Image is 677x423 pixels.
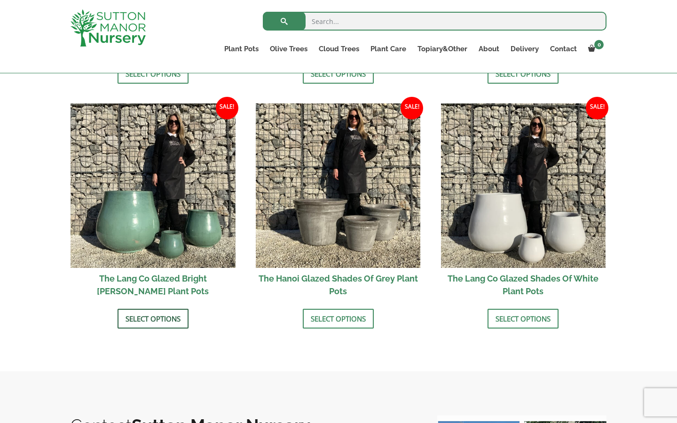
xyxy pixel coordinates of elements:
span: Sale! [401,97,423,119]
a: Select options for “The Lang Co Glazed Royal Azure Blue Plant Pots” [488,64,559,84]
a: Select options for “The Lang Co Glazed Shades Of White Plant Pots” [488,309,559,329]
a: Plant Care [365,42,412,55]
img: The Lang Co Glazed Bright Olive Green Plant Pots [71,103,236,268]
a: Plant Pots [219,42,264,55]
span: 0 [594,40,604,49]
img: The Hanoi Glazed Shades Of Grey Plant Pots [256,103,421,268]
h2: The Hanoi Glazed Shades Of Grey Plant Pots [256,268,421,302]
a: Cloud Trees [313,42,365,55]
img: The Lang Co Glazed Shades Of White Plant Pots [441,103,606,268]
img: logo [71,9,146,47]
span: Sale! [216,97,238,119]
a: Olive Trees [264,42,313,55]
a: Select options for “The Hanoi Glazed Shades Of Grey Plant Pots” [303,309,374,329]
a: Sale! The Lang Co Glazed Bright [PERSON_NAME] Plant Pots [71,103,236,302]
h2: The Lang Co Glazed Bright [PERSON_NAME] Plant Pots [71,268,236,302]
a: Sale! The Lang Co Glazed Shades Of White Plant Pots [441,103,606,302]
input: Search... [263,12,606,31]
a: 0 [583,42,606,55]
a: Sale! The Hanoi Glazed Shades Of Grey Plant Pots [256,103,421,302]
span: Sale! [586,97,608,119]
h2: The Lang Co Glazed Shades Of White Plant Pots [441,268,606,302]
a: Topiary&Other [412,42,473,55]
a: Contact [544,42,583,55]
a: Select options for “The Lang Co Glazed Bright Olive Green Plant Pots” [118,309,189,329]
a: Delivery [505,42,544,55]
a: Select options for “The Lang Co Glazed Golden Bronze Plant Pots” [303,64,374,84]
a: About [473,42,505,55]
a: Select options for “The Rach Gia Glazed Golden Bronze Plant Pots” [118,64,189,84]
